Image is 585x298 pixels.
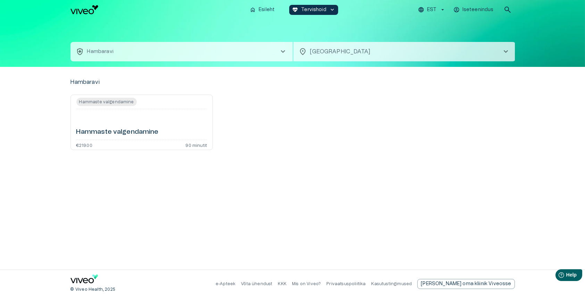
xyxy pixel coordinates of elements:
a: Open service booking details [70,95,213,150]
p: Võta ühendust [241,281,272,287]
p: EST [427,6,436,14]
h6: Hammaste valgendamine [76,128,159,137]
p: Esileht [259,6,275,14]
div: [PERSON_NAME] oma kliinik Viveosse [417,279,515,289]
span: home [250,7,256,13]
a: Privaatsuspoliitika [326,282,366,286]
iframe: Help widget launcher [531,266,585,286]
span: Hammaste valgendamine [76,98,137,106]
button: open search modal [501,3,515,17]
a: Send email to partnership request to viveo [417,279,515,289]
a: Navigate to homepage [70,5,244,14]
p: Mis on Viveo? [292,281,321,287]
p: Tervishoid [301,6,326,14]
button: health_and_safetyHambaravichevron_right [70,42,293,61]
p: €219.00 [76,143,92,147]
span: ecg_heart [292,7,298,13]
a: Navigate to home page [70,274,98,286]
p: [PERSON_NAME] oma kliinik Viveosse [421,280,511,288]
p: 90 minutit [185,143,207,147]
a: Kasutustingimused [371,282,412,286]
span: chevron_right [279,47,287,56]
p: [GEOGRAPHIC_DATA] [310,47,491,56]
a: KKK [278,282,287,286]
p: Hambaravi [70,78,100,86]
button: Iseteenindus [452,5,495,15]
button: EST [417,5,446,15]
button: homeEsileht [247,5,278,15]
p: Iseteenindus [462,6,494,14]
span: health_and_safety [76,47,84,56]
span: search [504,6,512,14]
a: e-Apteek [216,282,235,286]
span: chevron_right [502,47,510,56]
span: keyboard_arrow_down [329,7,335,13]
p: Hambaravi [87,48,114,55]
span: location_on [299,47,307,56]
button: ecg_heartTervishoidkeyboard_arrow_down [289,5,338,15]
img: Viveo logo [70,5,98,14]
p: © Viveo Health, 2025 [70,287,115,292]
